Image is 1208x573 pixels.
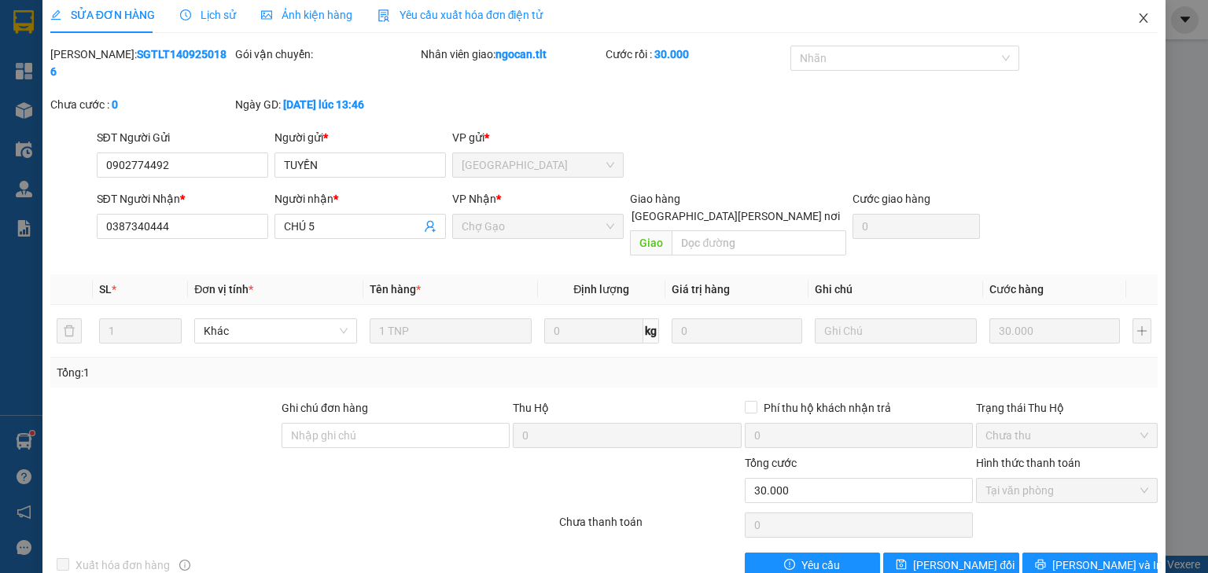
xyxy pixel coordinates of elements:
[282,402,368,414] label: Ghi chú đơn hàng
[672,283,730,296] span: Giá trị hàng
[558,513,742,541] div: Chưa thanh toán
[50,46,232,80] div: [PERSON_NAME]:
[1132,318,1151,343] button: plus
[989,283,1044,296] span: Cước hàng
[9,112,350,154] div: Chợ Gạo
[377,9,543,21] span: Yêu cầu xuất hóa đơn điện tử
[57,364,467,381] div: Tổng: 1
[99,283,112,296] span: SL
[424,220,436,233] span: user-add
[654,48,689,61] b: 30.000
[513,402,549,414] span: Thu Hộ
[896,559,907,571] span: save
[274,129,446,146] div: Người gửi
[853,193,930,205] label: Cước giao hàng
[97,190,268,208] div: SĐT Người Nhận
[495,48,547,61] b: ngocan.tlt
[421,46,602,63] div: Nhân viên giao:
[985,424,1148,447] span: Chưa thu
[757,399,897,417] span: Phí thu hộ khách nhận trả
[282,423,510,448] input: Ghi chú đơn hàng
[573,283,629,296] span: Định lượng
[672,230,846,255] input: Dọc đường
[976,399,1158,417] div: Trạng thái Thu Hộ
[462,215,614,238] span: Chợ Gạo
[989,318,1120,343] input: 0
[204,319,347,343] span: Khác
[283,98,364,111] b: [DATE] lúc 13:46
[672,318,802,343] input: 0
[180,9,191,20] span: clock-circle
[377,9,390,22] img: icon
[235,96,417,113] div: Ngày GD:
[50,48,226,78] b: SGTLT1409250186
[985,479,1148,502] span: Tại văn phòng
[452,129,624,146] div: VP gửi
[808,274,983,305] th: Ghi chú
[745,457,797,469] span: Tổng cước
[462,153,614,177] span: Sài Gòn
[625,208,846,225] span: [GEOGRAPHIC_DATA][PERSON_NAME] nơi
[261,9,352,21] span: Ảnh kiện hàng
[261,9,272,20] span: picture
[1035,559,1046,571] span: printer
[643,318,659,343] span: kg
[274,190,446,208] div: Người nhận
[452,193,496,205] span: VP Nhận
[370,318,532,343] input: VD: Bàn, Ghế
[370,283,421,296] span: Tên hàng
[606,46,787,63] div: Cước rồi :
[180,9,236,21] span: Lịch sử
[630,230,672,255] span: Giao
[50,96,232,113] div: Chưa cước :
[235,46,417,63] div: Gói vận chuyển:
[976,457,1081,469] label: Hình thức thanh toán
[57,318,82,343] button: delete
[50,9,155,21] span: SỬA ĐƠN HÀNG
[73,75,286,102] text: CGTLT1409250083
[194,283,253,296] span: Đơn vị tính
[112,98,118,111] b: 0
[853,214,980,239] input: Cước giao hàng
[630,193,680,205] span: Giao hàng
[179,560,190,571] span: info-circle
[97,129,268,146] div: SĐT Người Gửi
[1137,12,1150,24] span: close
[784,559,795,571] span: exclamation-circle
[815,318,977,343] input: Ghi Chú
[50,9,61,20] span: edit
